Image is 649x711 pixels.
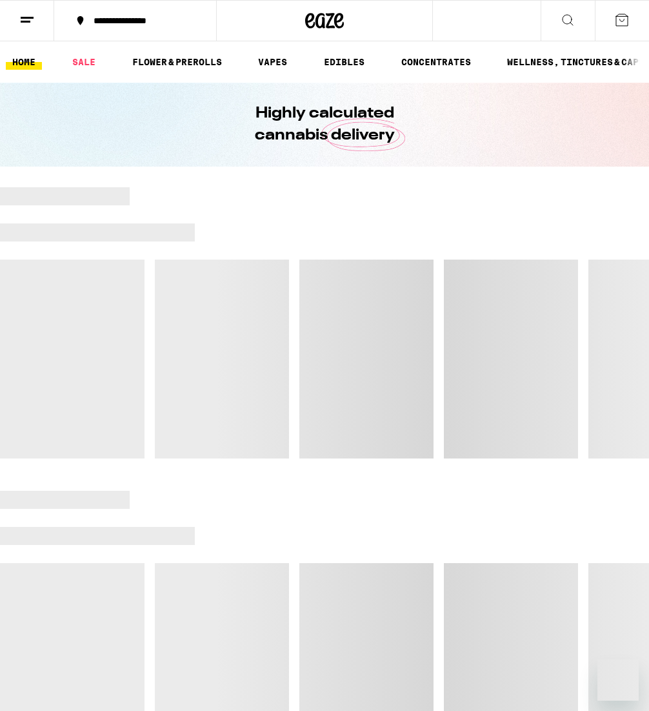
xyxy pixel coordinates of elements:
a: FLOWER & PREROLLS [126,54,228,70]
a: CONCENTRATES [395,54,477,70]
a: SALE [66,54,102,70]
iframe: Button to launch messaging window [597,659,639,701]
a: HOME [6,54,42,70]
a: EDIBLES [317,54,371,70]
a: VAPES [252,54,294,70]
h1: Highly calculated cannabis delivery [218,103,431,147]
